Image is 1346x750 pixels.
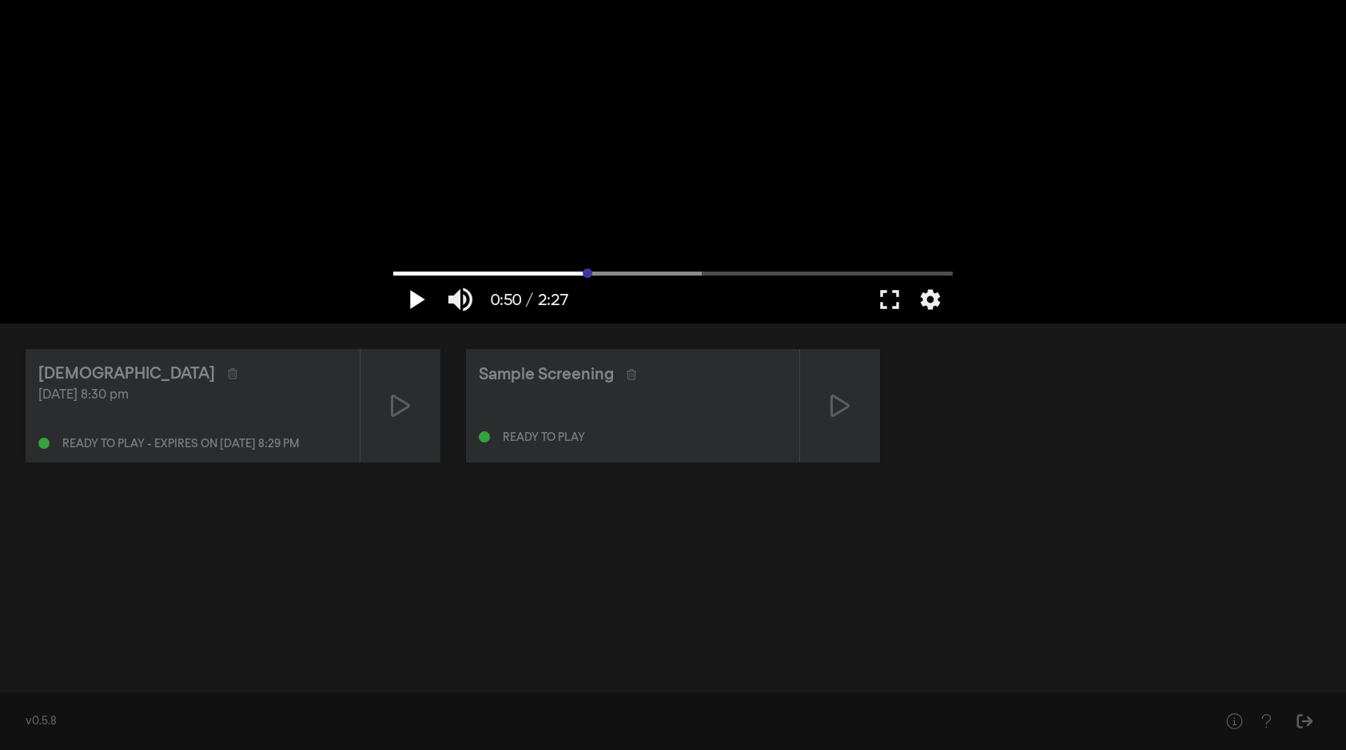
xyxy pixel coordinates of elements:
[867,276,912,323] button: Schermo intero
[38,386,347,405] div: [DATE] 8:30 pm
[62,438,299,450] div: Ready to play - expires on [DATE] 8:29 pm
[393,268,953,278] input: Cerca
[483,276,576,323] button: 0:50 / 2:27
[38,362,215,386] div: [DEMOGRAPHIC_DATA]
[479,363,614,387] div: Sample Screening
[438,276,483,323] button: Disattiva audio
[1218,705,1250,737] button: Help
[912,276,949,323] button: Altre impostazioni
[1288,705,1320,737] button: Sign Out
[26,713,1186,730] div: v0.5.8
[393,276,438,323] button: Riproduci
[1250,705,1282,737] button: Help
[503,432,585,443] div: Ready to play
